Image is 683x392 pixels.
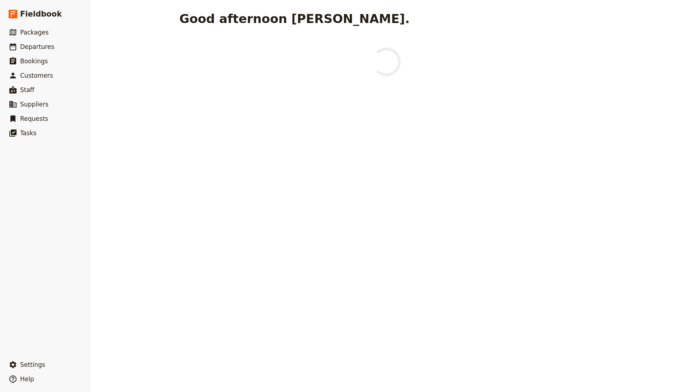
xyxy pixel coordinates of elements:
[20,9,62,19] span: Fieldbook
[20,58,48,65] span: Bookings
[20,72,53,79] span: Customers
[20,101,49,108] span: Suppliers
[20,129,37,137] span: Tasks
[20,115,48,122] span: Requests
[20,29,49,36] span: Packages
[179,12,410,26] h1: Good afternoon [PERSON_NAME].
[20,43,54,50] span: Departures
[20,86,35,94] span: Staff
[20,361,45,368] span: Settings
[20,375,34,383] span: Help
